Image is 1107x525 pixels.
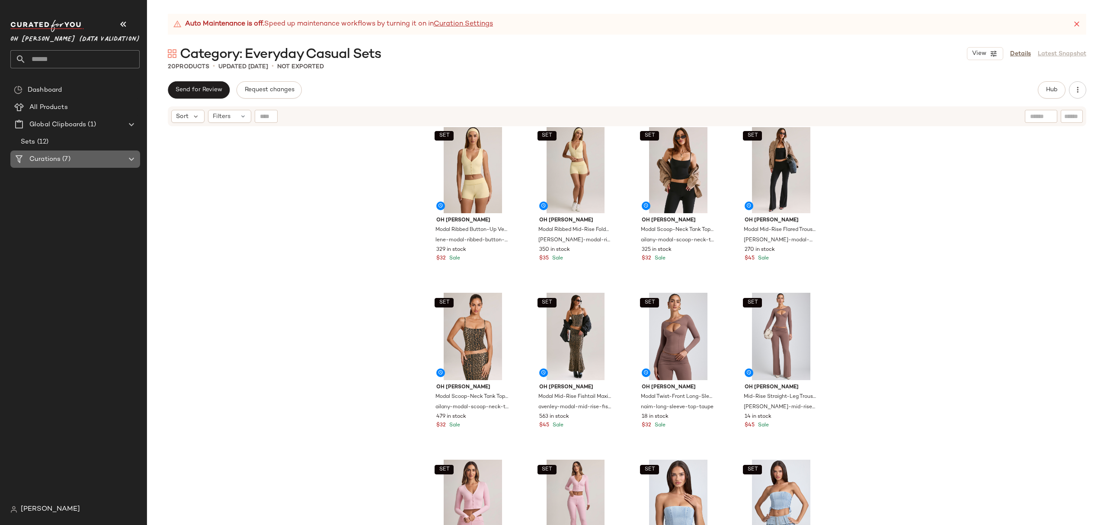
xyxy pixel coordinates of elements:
[972,50,986,57] span: View
[436,217,509,224] span: Oh [PERSON_NAME]
[538,131,557,141] button: SET
[642,217,715,224] span: Oh [PERSON_NAME]
[642,246,672,254] span: 325 in stock
[429,293,516,380] img: ailany-modal-scoop-neck-tank-top-in-leopard-print_1_250902093616.jpg
[435,131,454,141] button: SET
[653,256,665,261] span: Sale
[61,154,70,164] span: (7)
[168,62,209,71] div: Products
[541,300,552,306] span: SET
[745,422,755,429] span: $45
[538,226,611,234] span: Modal Ribbed Mid-Rise Foldover Shorts in ButterCream Yellow
[244,86,294,93] span: Request changes
[185,19,264,29] strong: Auto Maintenance is off.
[641,403,713,411] span: naim-long-sleeve-top-taupe
[436,422,446,429] span: $32
[644,133,655,139] span: SET
[436,384,509,391] span: Oh [PERSON_NAME]
[644,467,655,473] span: SET
[21,504,80,515] span: [PERSON_NAME]
[967,47,1003,60] button: View
[1010,49,1031,58] a: Details
[435,465,454,474] button: SET
[644,300,655,306] span: SET
[642,384,715,391] span: Oh [PERSON_NAME]
[538,403,611,411] span: avenley-modal-mid-rise-fishtail-maxi-skirt-in-leopard-print
[29,102,68,112] span: All Products
[642,255,651,262] span: $32
[747,133,758,139] span: SET
[538,237,611,244] span: [PERSON_NAME]-modal-ribbed-mid-rise-foldover-shorts-buttercream-yellow
[744,393,817,401] span: Mid-Rise Straight-Leg Trousers in Taupe
[642,422,651,429] span: $32
[180,46,381,63] span: Category: Everyday Casual Sets
[640,298,659,307] button: SET
[745,255,755,262] span: $45
[747,300,758,306] span: SET
[642,413,669,421] span: 18 in stock
[640,131,659,141] button: SET
[641,237,714,244] span: ailany-modal-scoop-neck-tank-top-in-black
[28,85,62,95] span: Dashboard
[438,300,449,306] span: SET
[29,120,86,130] span: Global Clipboards
[86,120,96,130] span: (1)
[539,246,570,254] span: 350 in stock
[272,61,274,72] span: •
[35,137,49,147] span: (12)
[213,112,230,121] span: Filters
[744,237,817,244] span: [PERSON_NAME]-modal-mid-rise-flared-trousers-in-black
[539,422,549,429] span: $45
[635,293,722,380] img: 8489-6205-Taupe_Naim_Hollis_9.jpg
[541,133,552,139] span: SET
[448,423,460,428] span: Sale
[1046,86,1058,93] span: Hub
[539,384,612,391] span: Oh [PERSON_NAME]
[435,298,454,307] button: SET
[744,226,817,234] span: Modal Mid-Rise Flared Trousers in Black
[745,384,818,391] span: Oh [PERSON_NAME]
[438,467,449,473] span: SET
[237,81,301,99] button: Request changes
[277,62,324,71] p: Not Exported
[213,61,215,72] span: •
[641,226,714,234] span: Modal Scoop-Neck Tank Top in Black
[168,81,230,99] button: Send for Review
[738,293,825,380] img: 8489-6205-Taupe_Naim_Hollis_3.jpg
[436,413,466,421] span: 479 in stock
[436,255,446,262] span: $32
[539,217,612,224] span: Oh [PERSON_NAME]
[532,293,619,380] img: avenley-modal-mid-rise-fishtail-maxi-skirt-in-leopard-print_1_250902093432.jpg
[743,465,762,474] button: SET
[747,467,758,473] span: SET
[539,255,549,262] span: $35
[551,423,563,428] span: Sale
[14,86,22,94] img: svg%3e
[541,467,552,473] span: SET
[745,413,771,421] span: 14 in stock
[10,506,17,513] img: svg%3e
[448,256,460,261] span: Sale
[173,19,493,29] div: Speed up maintenance workflows by turning it on in
[175,86,222,93] span: Send for Review
[435,393,509,401] span: Modal Scoop-Neck Tank Top in Leopard Print
[436,246,466,254] span: 329 in stock
[435,403,509,411] span: ailany-modal-scoop-neck-tank-top-in-leopard-print
[640,465,659,474] button: SET
[168,64,176,70] span: 20
[10,20,84,32] img: cfy_white_logo.C9jOOHJF.svg
[168,49,176,58] img: svg%3e
[538,465,557,474] button: SET
[538,298,557,307] button: SET
[435,226,509,234] span: Modal Ribbed Button-Up Vest Top in ButterCream Yellow
[653,423,665,428] span: Sale
[756,256,769,261] span: Sale
[438,133,449,139] span: SET
[744,403,817,411] span: [PERSON_NAME]-mid-rise-straight-leg-trousers-taupe
[1038,81,1065,99] button: Hub
[743,298,762,307] button: SET
[745,246,775,254] span: 270 in stock
[550,256,563,261] span: Sale
[218,62,268,71] p: updated [DATE]
[10,29,140,45] span: Oh [PERSON_NAME] (Data Validation)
